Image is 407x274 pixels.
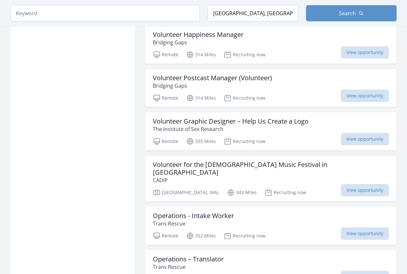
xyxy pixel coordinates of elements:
[153,117,309,125] h3: Volunteer Graphic Designer – Help Us Create a Logo
[153,176,389,184] p: CADIP
[145,26,397,64] a: Volunteer Happiness Manager Bridging Gaps Remote 314 Miles Recruiting now View opportunity
[224,232,266,240] p: Recruiting now
[153,74,272,82] h3: Volunteer Postcast Manager (Volunteer)
[153,255,224,263] h3: Operations – Translator
[306,5,397,21] button: Search
[153,51,178,59] p: Remote
[153,82,272,90] p: Bridging Gaps
[186,51,216,59] p: 314 Miles
[341,46,389,59] span: View opportunity
[153,263,224,271] p: Trans Rescue
[153,189,219,196] p: [GEOGRAPHIC_DATA], WAL
[341,184,389,196] span: View opportunity
[145,112,397,150] a: Volunteer Graphic Designer – Help Us Create a Logo The Institute of Sex Research Remote 335 Miles...
[186,94,216,102] p: 314 Miles
[153,94,178,102] p: Remote
[208,5,298,21] input: Location
[224,94,266,102] p: Recruiting now
[145,69,397,107] a: Volunteer Postcast Manager (Volunteer) Bridging Gaps Remote 314 Miles Recruiting now View opportu...
[153,125,309,133] p: The Institute of Sex Research
[153,31,243,38] h3: Volunteer Happiness Manager
[10,5,200,21] input: Keyword
[186,232,216,240] p: 352 Miles
[153,137,178,145] p: Remote
[153,38,243,46] p: Bridging Gaps
[341,227,389,240] span: View opportunity
[145,207,397,245] a: Operations - Intake Worker Trans Rescue Remote 352 Miles Recruiting now View opportunity
[341,90,389,102] span: View opportunity
[153,161,389,176] h3: Volunteer for the [DEMOGRAPHIC_DATA] Music Festival in [GEOGRAPHIC_DATA]
[153,212,234,220] h3: Operations - Intake Worker
[153,232,178,240] p: Remote
[153,220,234,227] p: Trans Rescue
[265,189,306,196] p: Recruiting now
[227,189,257,196] p: 343 Miles
[341,133,389,145] span: View opportunity
[224,137,266,145] p: Recruiting now
[145,156,397,202] a: Volunteer for the [DEMOGRAPHIC_DATA] Music Festival in [GEOGRAPHIC_DATA] CADIP [GEOGRAPHIC_DATA],...
[339,9,356,17] span: Search
[186,137,216,145] p: 335 Miles
[224,51,266,59] p: Recruiting now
